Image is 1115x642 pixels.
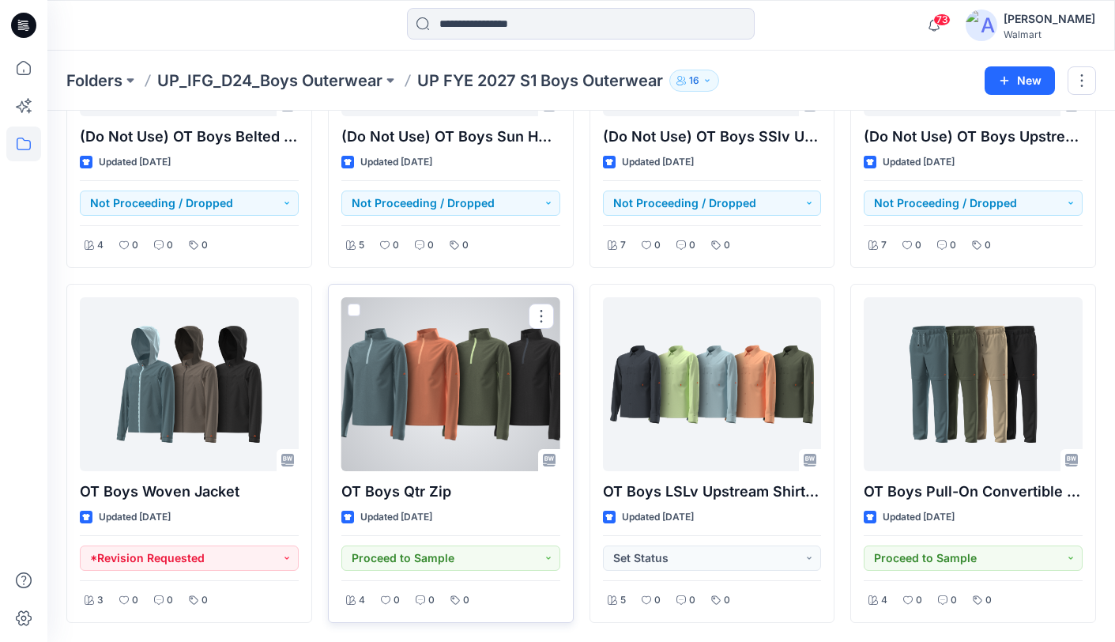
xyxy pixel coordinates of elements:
[360,509,432,526] p: Updated [DATE]
[157,70,382,92] a: UP_IFG_D24_Boys Outerwear
[933,13,951,26] span: 73
[417,70,663,92] p: UP FYE 2027 S1 Boys Outerwear
[341,481,560,503] p: OT Boys Qtr Zip
[689,72,699,89] p: 16
[603,126,822,148] p: (Do Not Use) OT Boys SSlv Upstream Shirt
[359,592,365,609] p: 4
[966,9,997,41] img: avatar
[951,592,957,609] p: 0
[360,154,432,171] p: Updated [DATE]
[864,126,1083,148] p: (Do Not Use) OT Boys Upstream Shirt
[341,297,560,471] a: OT Boys Qtr Zip
[428,237,434,254] p: 0
[97,237,104,254] p: 4
[167,592,173,609] p: 0
[462,237,469,254] p: 0
[80,126,299,148] p: (Do Not Use) OT Boys Belted Shorts
[881,592,887,609] p: 4
[97,592,104,609] p: 3
[622,509,694,526] p: Updated [DATE]
[132,592,138,609] p: 0
[654,592,661,609] p: 0
[66,70,122,92] a: Folders
[428,592,435,609] p: 0
[883,509,955,526] p: Updated [DATE]
[603,297,822,471] a: OT Boys LSLv Upstream Shirt (Option)
[985,237,991,254] p: 0
[985,592,992,609] p: 0
[167,237,173,254] p: 0
[1004,28,1095,40] div: Walmart
[916,592,922,609] p: 0
[620,237,626,254] p: 7
[724,592,730,609] p: 0
[603,481,822,503] p: OT Boys LSLv Upstream Shirt (Option)
[622,154,694,171] p: Updated [DATE]
[463,592,469,609] p: 0
[80,297,299,471] a: OT Boys Woven Jacket
[393,237,399,254] p: 0
[864,297,1083,471] a: OT Boys Pull-On Convertible Pant
[202,592,208,609] p: 0
[915,237,921,254] p: 0
[950,237,956,254] p: 0
[881,237,887,254] p: 7
[99,154,171,171] p: Updated [DATE]
[669,70,719,92] button: 16
[99,509,171,526] p: Updated [DATE]
[359,237,364,254] p: 5
[689,592,695,609] p: 0
[689,237,695,254] p: 0
[620,592,626,609] p: 5
[883,154,955,171] p: Updated [DATE]
[864,481,1083,503] p: OT Boys Pull-On Convertible Pant
[985,66,1055,95] button: New
[724,237,730,254] p: 0
[132,237,138,254] p: 0
[1004,9,1095,28] div: [PERSON_NAME]
[654,237,661,254] p: 0
[202,237,208,254] p: 0
[394,592,400,609] p: 0
[341,126,560,148] p: (Do Not Use) OT Boys Sun Hoodie
[80,481,299,503] p: OT Boys Woven Jacket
